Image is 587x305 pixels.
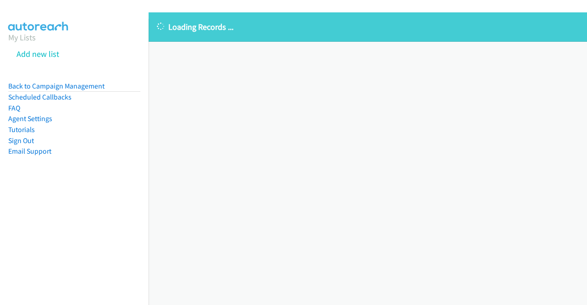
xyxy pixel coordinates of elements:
a: FAQ [8,104,20,112]
a: Scheduled Callbacks [8,93,72,101]
p: Loading Records ... [157,21,579,33]
a: Sign Out [8,136,34,145]
a: Agent Settings [8,114,52,123]
a: Add new list [17,49,59,59]
a: My Lists [8,32,36,43]
a: Tutorials [8,125,35,134]
a: Back to Campaign Management [8,82,105,90]
a: Email Support [8,147,51,155]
